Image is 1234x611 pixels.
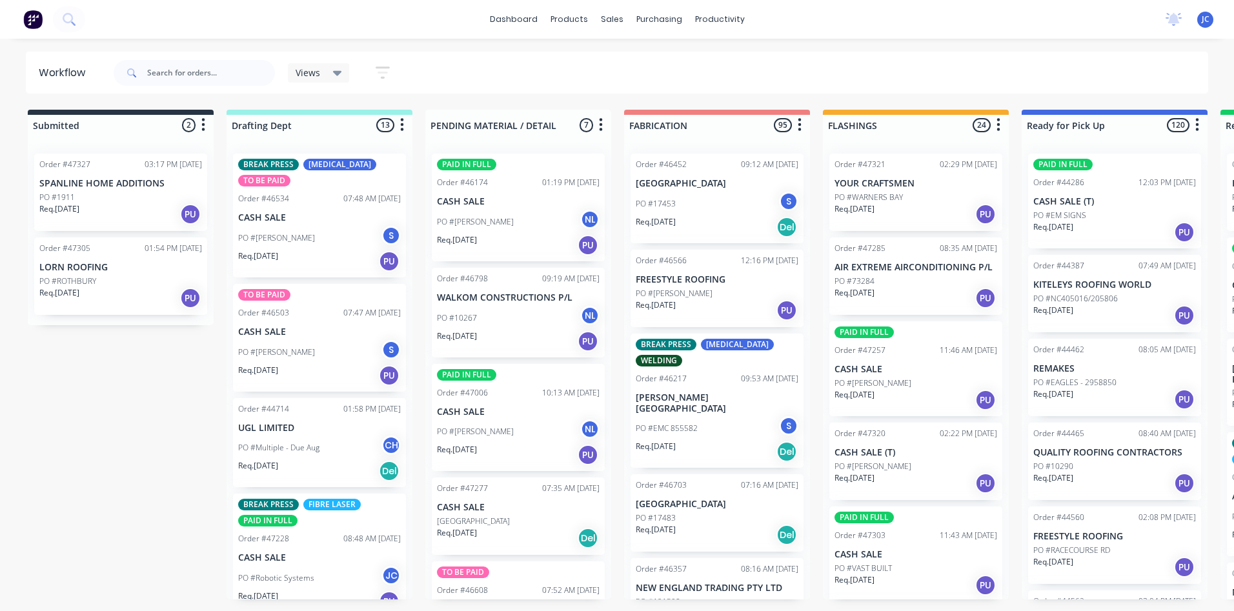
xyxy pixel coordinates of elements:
p: Req. [DATE] [1033,472,1073,484]
p: Req. [DATE] [1033,305,1073,316]
a: dashboard [483,10,544,29]
p: PO #EM SIGNS [1033,210,1086,221]
div: PAID IN FULL [437,159,496,170]
p: Req. [DATE] [1033,221,1073,233]
div: 08:35 AM [DATE] [940,243,997,254]
div: PU [975,575,996,596]
div: PAID IN FULLOrder #4428612:03 PM [DATE]CASH SALE (T)PO #EM SIGNSReq.[DATE]PU [1028,154,1201,248]
div: 11:43 AM [DATE] [940,530,997,541]
div: Order #46566 [636,255,687,266]
div: S [381,226,401,245]
p: Req. [DATE] [437,234,477,246]
div: PU [1174,473,1195,494]
p: CASH SALE [437,502,600,513]
p: CASH SALE [437,196,600,207]
div: 09:19 AM [DATE] [542,273,600,285]
p: PO #Multiple - Due Aug [238,442,319,454]
p: Req. [DATE] [437,330,477,342]
p: PO #[PERSON_NAME] [834,461,911,472]
div: Order #44286 [1033,177,1084,188]
div: CH [381,436,401,455]
div: Order #4656612:16 PM [DATE]FREESTYLE ROOFINGPO #[PERSON_NAME]Req.[DATE]PU [631,250,804,327]
div: Del [776,441,797,462]
div: BREAK PRESS [636,339,696,350]
p: [GEOGRAPHIC_DATA] [437,516,510,527]
div: PU [578,331,598,352]
p: PO #RACECOURSE RD [1033,545,1110,556]
p: PO #121508 [636,596,680,608]
div: Del [776,217,797,237]
div: 12:16 PM [DATE] [741,255,798,266]
div: BREAK PRESS [238,159,299,170]
p: QUALITY ROOFING CONTRACTORS [1033,447,1196,458]
div: BREAK PRESS [238,499,299,510]
div: Order #46534 [238,193,289,205]
div: Order #47305 [39,243,90,254]
div: Order #4645209:12 AM [DATE][GEOGRAPHIC_DATA]PO #17453SReq.[DATE]Del [631,154,804,243]
div: productivity [689,10,751,29]
p: PO #[PERSON_NAME] [238,232,315,244]
div: 08:05 AM [DATE] [1138,344,1196,356]
div: Order #47285 [834,243,885,254]
div: PU [379,251,400,272]
p: PO #[PERSON_NAME] [238,346,315,358]
div: Order #4438707:49 AM [DATE]KITELEYS ROOFING WORLDPO #NC405016/205806Req.[DATE]PU [1028,255,1201,332]
div: TO BE PAID [437,566,489,578]
p: CASH SALE [238,326,401,337]
p: [PERSON_NAME][GEOGRAPHIC_DATA] [636,392,798,414]
div: 07:47 AM [DATE] [343,307,401,319]
div: Order #4732703:17 PM [DATE]SPANLINE HOME ADDITIONSPO #1911Req.[DATE]PU [34,154,207,231]
p: PO #VAST BUILT [834,563,892,574]
div: Order #46608 [437,585,488,596]
div: NL [580,419,600,439]
div: FIBRE LASER [303,499,361,510]
p: PO #WARNERS BAY [834,192,903,203]
div: 01:54 PM [DATE] [145,243,202,254]
div: [MEDICAL_DATA] [701,339,774,350]
p: Req. [DATE] [39,203,79,215]
div: Order #44387 [1033,260,1084,272]
div: 01:58 PM [DATE] [343,403,401,415]
div: PU [975,473,996,494]
div: 08:48 AM [DATE] [343,533,401,545]
div: Order #4732102:29 PM [DATE]YOUR CRAFTSMENPO #WARNERS BAYReq.[DATE]PU [829,154,1002,231]
p: PO #73284 [834,275,875,287]
div: [MEDICAL_DATA] [303,159,376,170]
div: PAID IN FULLOrder #4725711:46 AM [DATE]CASH SALEPO #[PERSON_NAME]Req.[DATE]PU [829,321,1002,416]
input: Search for orders... [147,60,275,86]
div: Order #44562 [1033,596,1084,607]
p: YOUR CRAFTSMEN [834,178,997,189]
p: Req. [DATE] [1033,556,1073,568]
p: Req. [DATE] [636,216,676,228]
div: Order #4456002:08 PM [DATE]FREESTYLE ROOFINGPO #RACECOURSE RDReq.[DATE]PU [1028,506,1201,584]
p: Req. [DATE] [238,460,278,472]
div: sales [594,10,630,29]
p: PO #[PERSON_NAME] [437,216,514,228]
p: Req. [DATE] [437,444,477,456]
div: Order #46452 [636,159,687,170]
p: CASH SALE [437,406,600,417]
div: 08:40 AM [DATE] [1138,428,1196,439]
div: Order #4446208:05 AM [DATE]REMAKESPO #EAGLES - 2958850Req.[DATE]PU [1028,339,1201,416]
div: Order #4727707:35 AM [DATE]CASH SALE[GEOGRAPHIC_DATA]Req.[DATE]Del [432,477,605,555]
div: Order #44462 [1033,344,1084,356]
p: Req. [DATE] [39,287,79,299]
div: 02:22 PM [DATE] [940,428,997,439]
p: Req. [DATE] [437,527,477,539]
div: PU [578,235,598,255]
div: JC [381,566,401,585]
p: PO #17483 [636,512,676,524]
p: Req. [DATE] [636,524,676,536]
p: NEW ENGLAND TRADING PTY LTD [636,583,798,594]
p: CASH SALE (T) [834,447,997,458]
div: 09:12 AM [DATE] [741,159,798,170]
p: CASH SALE (T) [1033,196,1196,207]
p: [GEOGRAPHIC_DATA] [636,178,798,189]
p: PO #1911 [39,192,75,203]
div: Workflow [39,65,92,81]
p: CASH SALE [834,549,997,560]
p: PO #[PERSON_NAME] [636,288,713,299]
p: CASH SALE [238,552,401,563]
p: KITELEYS ROOFING WORLD [1033,279,1196,290]
p: Req. [DATE] [834,574,875,586]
